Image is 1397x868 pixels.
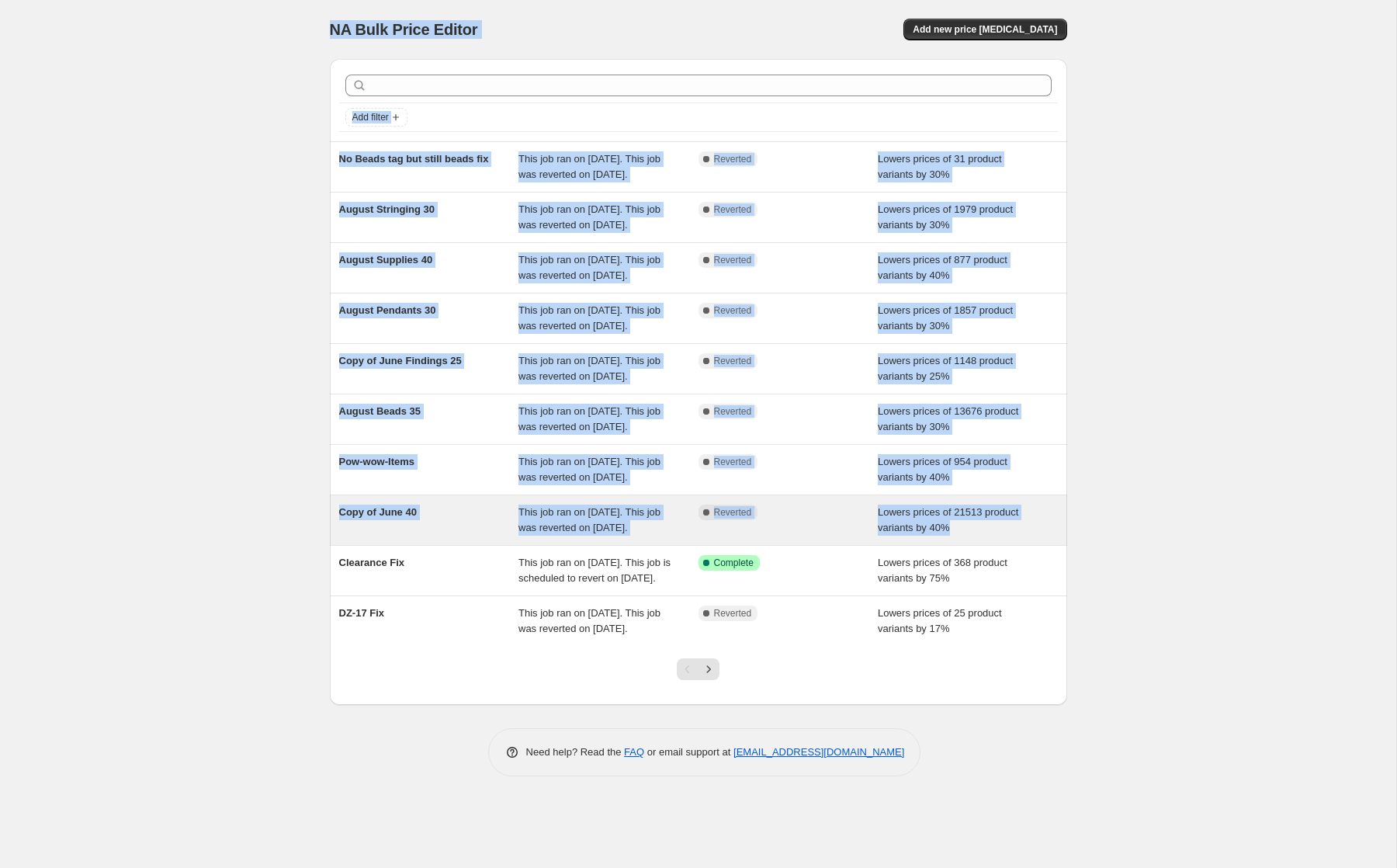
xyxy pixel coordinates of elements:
span: August Stringing 30 [339,203,435,215]
span: Reverted [714,304,752,317]
button: Add new price [MEDICAL_DATA] [903,19,1066,40]
span: Reverted [714,153,752,165]
nav: Pagination [677,658,719,680]
span: This job ran on [DATE]. This job was reverted on [DATE]. [518,506,660,533]
span: Lowers prices of 21513 product variants by 40% [878,506,1018,533]
span: This job ran on [DATE]. This job was reverted on [DATE]. [518,405,660,432]
span: Copy of June Findings 25 [339,355,462,366]
a: [EMAIL_ADDRESS][DOMAIN_NAME] [733,746,904,758]
span: This job ran on [DATE]. This job was reverted on [DATE]. [518,456,660,483]
span: or email support at [644,746,733,758]
span: This job ran on [DATE]. This job was reverted on [DATE]. [518,607,660,634]
button: Add filter [345,108,407,127]
span: This job ran on [DATE]. This job was reverted on [DATE]. [518,355,660,382]
span: Lowers prices of 954 product variants by 40% [878,456,1007,483]
span: Reverted [714,405,752,418]
span: Pow-wow-Items [339,456,415,467]
span: Reverted [714,456,752,468]
span: This job ran on [DATE]. This job was reverted on [DATE]. [518,153,660,180]
span: Need help? Read the [526,746,625,758]
span: Reverted [714,203,752,216]
a: FAQ [624,746,644,758]
span: Lowers prices of 1979 product variants by 30% [878,203,1013,231]
span: Reverted [714,254,752,266]
span: This job ran on [DATE]. This job was reverted on [DATE]. [518,203,660,231]
span: This job ran on [DATE]. This job was reverted on [DATE]. [518,304,660,332]
button: Next [698,658,719,680]
span: Reverted [714,607,752,620]
span: August Supplies 40 [339,254,433,266]
span: This job ran on [DATE]. This job is scheduled to revert on [DATE]. [518,557,671,584]
span: Reverted [714,506,752,519]
span: Clearance Fix [339,557,405,568]
span: Lowers prices of 368 product variants by 75% [878,557,1007,584]
span: Lowers prices of 31 product variants by 30% [878,153,1002,180]
span: DZ-17 Fix [339,607,385,619]
span: August Pendants 30 [339,304,436,316]
span: Complete [714,557,754,569]
span: Add new price [MEDICAL_DATA] [913,23,1057,36]
span: Lowers prices of 25 product variants by 17% [878,607,1002,634]
span: Lowers prices of 13676 product variants by 30% [878,405,1018,432]
span: NA Bulk Price Editor [330,21,478,38]
span: August Beads 35 [339,405,421,417]
span: Lowers prices of 1148 product variants by 25% [878,355,1013,382]
span: Lowers prices of 877 product variants by 40% [878,254,1007,281]
span: Reverted [714,355,752,367]
span: Add filter [352,111,389,123]
span: This job ran on [DATE]. This job was reverted on [DATE]. [518,254,660,281]
span: Copy of June 40 [339,506,417,518]
span: Lowers prices of 1857 product variants by 30% [878,304,1013,332]
span: No Beads tag but still beads fix [339,153,489,165]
